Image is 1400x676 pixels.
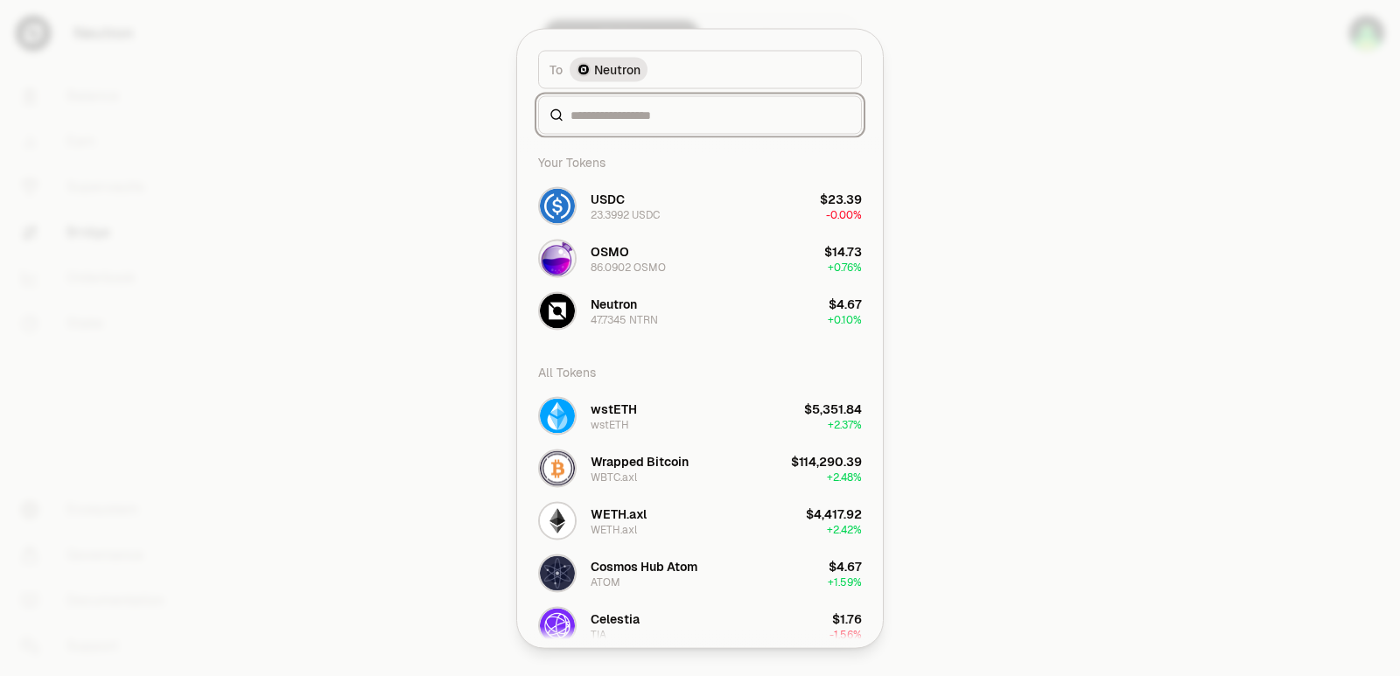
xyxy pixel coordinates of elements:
[591,505,647,522] div: WETH.axl
[578,64,589,74] img: Neutron Logo
[540,293,575,328] img: NTRN Logo
[828,575,862,589] span: + 1.59%
[804,400,862,417] div: $5,351.84
[828,312,862,326] span: + 0.10%
[591,610,640,627] div: Celestia
[591,452,689,470] div: Wrapped Bitcoin
[828,260,862,274] span: + 0.76%
[824,242,862,260] div: $14.73
[820,190,862,207] div: $23.39
[540,240,575,275] img: OSMO Logo
[791,452,862,470] div: $114,290.39
[591,400,637,417] div: wstETH
[549,60,563,78] span: To
[528,442,872,494] button: WBTC.axl LogoWrapped BitcoinWBTC.axl$114,290.39+2.48%
[591,522,637,536] div: WETH.axl
[540,555,575,590] img: ATOM Logo
[591,242,629,260] div: OSMO
[540,503,575,538] img: WETH.axl Logo
[528,232,872,284] button: OSMO LogoOSMO86.0902 OSMO$14.73+0.76%
[540,450,575,485] img: WBTC.axl Logo
[591,417,629,431] div: wstETH
[528,389,872,442] button: wstETH LogowstETHwstETH$5,351.84+2.37%
[594,60,640,78] span: Neutron
[591,470,637,484] div: WBTC.axl
[829,295,862,312] div: $4.67
[829,627,862,641] span: -1.56%
[528,354,872,389] div: All Tokens
[591,557,697,575] div: Cosmos Hub Atom
[829,557,862,575] div: $4.67
[591,627,606,641] div: TIA
[540,188,575,223] img: USDC Logo
[528,494,872,547] button: WETH.axl LogoWETH.axlWETH.axl$4,417.92+2.42%
[528,179,872,232] button: USDC LogoUSDC23.3992 USDC$23.39-0.00%
[528,284,872,337] button: NTRN LogoNeutron47.7345 NTRN$4.67+0.10%
[528,599,872,652] button: TIA LogoCelestiaTIA$1.76-1.56%
[591,207,660,221] div: 23.3992 USDC
[827,522,862,536] span: + 2.42%
[591,312,658,326] div: 47.7345 NTRN
[528,144,872,179] div: Your Tokens
[591,575,620,589] div: ATOM
[832,610,862,627] div: $1.76
[540,398,575,433] img: wstETH Logo
[591,190,625,207] div: USDC
[826,207,862,221] span: -0.00%
[806,505,862,522] div: $4,417.92
[827,470,862,484] span: + 2.48%
[540,608,575,643] img: TIA Logo
[538,50,862,88] button: ToNeutron LogoNeutron
[828,417,862,431] span: + 2.37%
[591,295,637,312] div: Neutron
[528,547,872,599] button: ATOM LogoCosmos Hub AtomATOM$4.67+1.59%
[591,260,666,274] div: 86.0902 OSMO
